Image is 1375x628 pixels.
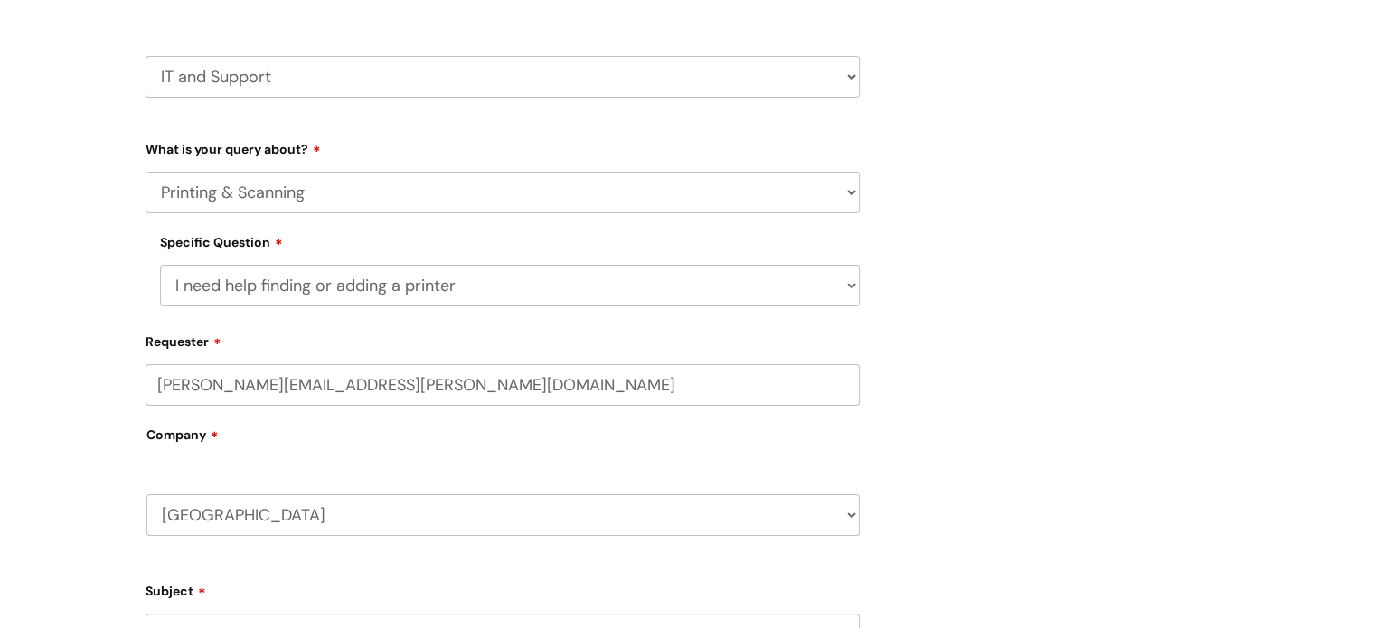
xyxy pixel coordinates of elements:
[146,577,860,599] label: Subject
[160,232,283,250] label: Specific Question
[146,328,860,350] label: Requester
[146,136,860,157] label: What is your query about?
[146,421,860,462] label: Company
[146,364,860,406] input: Email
